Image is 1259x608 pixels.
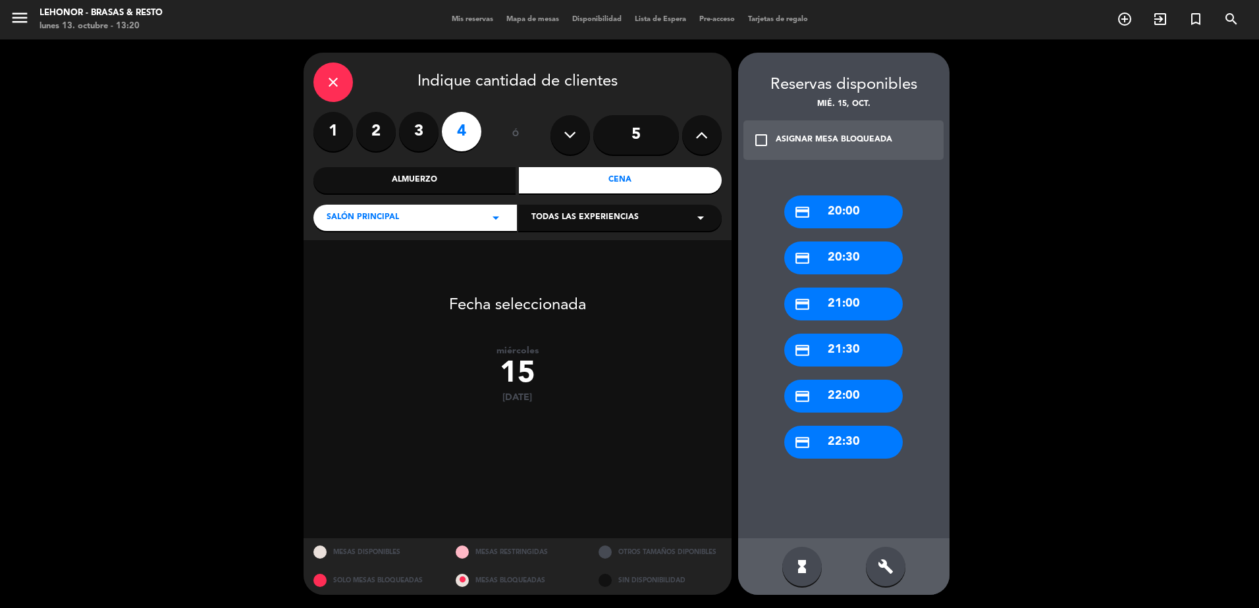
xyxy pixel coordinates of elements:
[304,567,446,595] div: SOLO MESAS BLOQUEADAS
[304,345,732,357] div: miércoles
[784,288,903,320] div: 21:00
[500,16,566,23] span: Mapa de mesas
[304,392,732,403] div: [DATE]
[693,16,741,23] span: Pre-acceso
[753,132,769,148] i: check_box_outline_blank
[784,241,903,274] div: 20:30
[356,112,396,151] label: 2
[794,388,811,405] i: credit_card
[519,167,722,193] div: Cena
[566,16,628,23] span: Disponibilidad
[776,134,892,147] div: ASIGNAR MESA BLOQUEADA
[495,112,537,158] div: ó
[878,559,894,574] i: build
[304,276,732,318] div: Fecha seleccionada
[1188,11,1204,27] i: turned_in_not
[784,195,903,228] div: 20:00
[1117,11,1133,27] i: add_circle_outline
[1152,11,1168,27] i: exit_to_app
[794,559,810,574] i: hourglass_full
[313,167,516,193] div: Almuerzo
[446,567,589,595] div: MESAS BLOQUEADAS
[313,112,353,151] label: 1
[327,211,399,224] span: Salón Principal
[446,538,589,567] div: MESAS RESTRINGIDAS
[784,426,903,459] div: 22:30
[794,250,811,266] i: credit_card
[784,334,903,367] div: 21:30
[304,357,732,392] div: 15
[313,63,722,102] div: Indique cantidad de clientes
[442,112,481,151] label: 4
[589,567,732,595] div: SIN DISPONIBILIDAD
[399,112,439,151] label: 3
[589,538,732,567] div: OTROS TAMAÑOS DIPONIBLES
[794,204,811,220] i: credit_card
[1223,11,1239,27] i: search
[40,7,163,20] div: Lehonor - Brasas & Resto
[628,16,693,23] span: Lista de Espera
[531,211,639,224] span: Todas las experiencias
[40,20,163,33] div: lunes 13. octubre - 13:20
[794,434,811,451] i: credit_card
[794,296,811,313] i: credit_card
[784,380,903,413] div: 22:00
[445,16,500,23] span: Mis reservas
[10,8,30,32] button: menu
[10,8,30,28] i: menu
[304,538,446,567] div: MESAS DISPONIBLES
[693,210,709,226] i: arrow_drop_down
[488,210,504,226] i: arrow_drop_down
[741,16,815,23] span: Tarjetas de regalo
[738,98,950,111] div: mié. 15, oct.
[325,74,341,90] i: close
[738,72,950,98] div: Reservas disponibles
[794,342,811,359] i: credit_card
